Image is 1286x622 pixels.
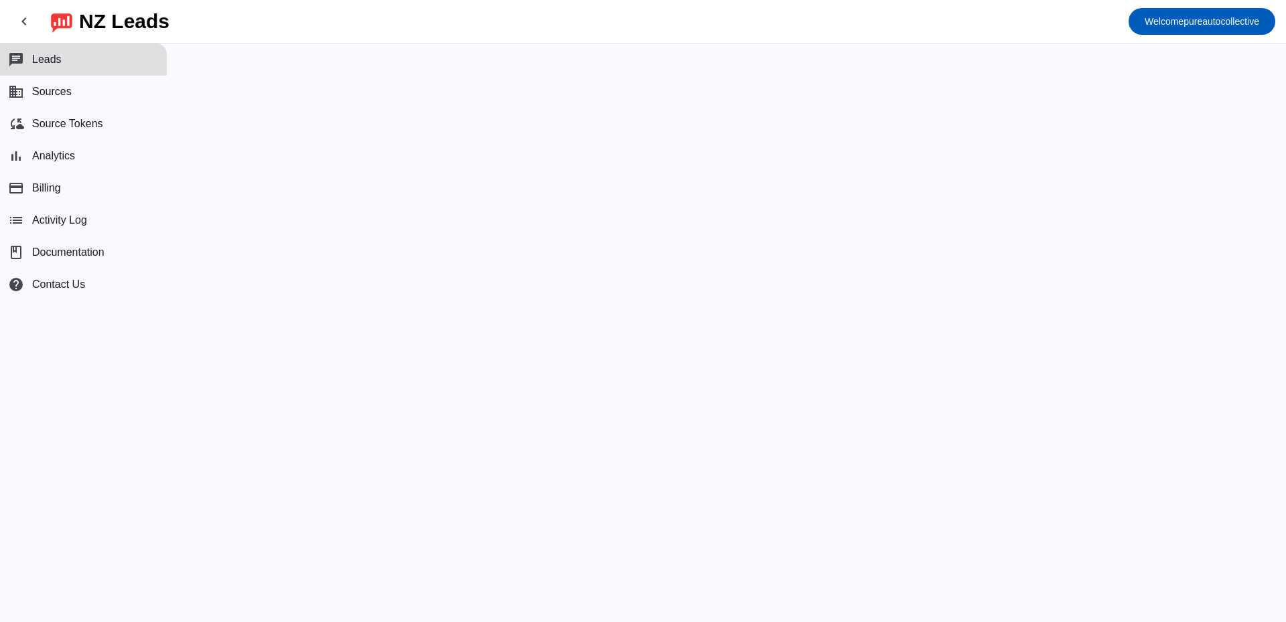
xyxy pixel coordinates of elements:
span: Contact Us [32,279,85,291]
span: Leads [32,54,62,66]
span: book [8,244,24,260]
span: pureautocollective [1145,12,1259,31]
span: Sources [32,86,72,98]
div: NZ Leads [79,12,169,31]
mat-icon: chevron_left [16,13,32,29]
button: Welcomepureautocollective [1129,8,1275,35]
mat-icon: business [8,84,24,100]
mat-icon: help [8,277,24,293]
span: Welcome [1145,16,1184,27]
span: Source Tokens [32,118,103,130]
img: logo [51,10,72,33]
span: Analytics [32,150,75,162]
span: Activity Log [32,214,87,226]
span: Documentation [32,246,104,258]
mat-icon: cloud_sync [8,116,24,132]
mat-icon: bar_chart [8,148,24,164]
mat-icon: chat [8,52,24,68]
mat-icon: list [8,212,24,228]
mat-icon: payment [8,180,24,196]
span: Billing [32,182,61,194]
